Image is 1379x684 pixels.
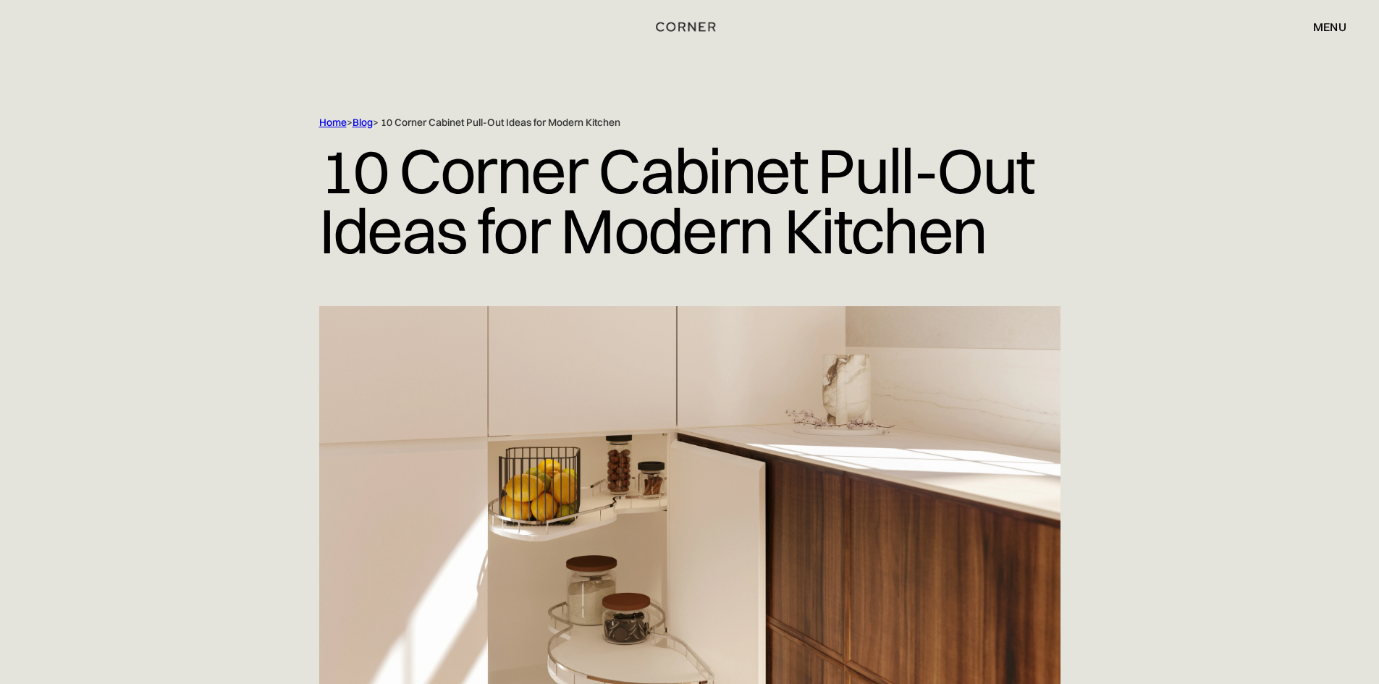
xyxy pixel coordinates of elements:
h1: 10 Corner Cabinet Pull-Out Ideas for Modern Kitchen [319,130,1060,271]
a: home [638,17,741,36]
a: Home [319,116,347,129]
div: > > 10 Corner Cabinet Pull-Out Ideas for Modern Kitchen [319,116,1000,130]
a: Blog [353,116,373,129]
div: menu [1299,14,1346,39]
div: menu [1313,21,1346,33]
